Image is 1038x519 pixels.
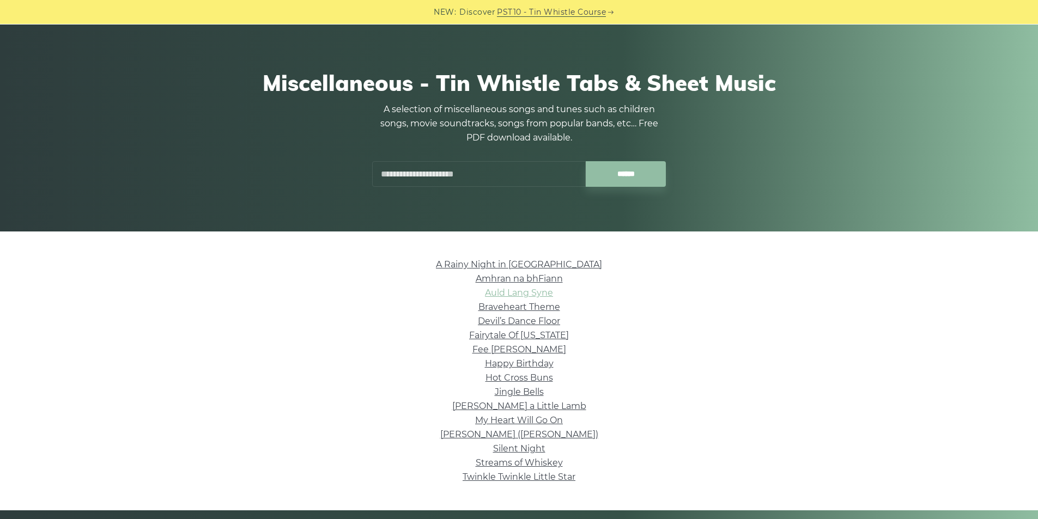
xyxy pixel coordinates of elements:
[440,429,598,439] a: [PERSON_NAME] ([PERSON_NAME])
[475,415,563,425] a: My Heart Will Go On
[472,344,566,355] a: Fee [PERSON_NAME]
[485,288,553,298] a: Auld Lang Syne
[476,273,563,284] a: Amhran na bhFiann
[478,302,560,312] a: Braveheart Theme
[478,316,560,326] a: Devil’s Dance Floor
[495,387,544,397] a: Jingle Bells
[459,6,495,19] span: Discover
[493,443,545,454] a: Silent Night
[485,373,553,383] a: Hot Cross Buns
[372,102,666,145] p: A selection of miscellaneous songs and tunes such as children songs, movie soundtracks, songs fro...
[463,472,575,482] a: Twinkle Twinkle Little Star
[452,401,586,411] a: [PERSON_NAME] a Little Lamb
[485,358,554,369] a: Happy Birthday
[476,457,563,468] a: Streams of Whiskey
[212,70,827,96] h1: Miscellaneous - Tin Whistle Tabs & Sheet Music
[434,6,456,19] span: NEW:
[436,259,602,270] a: A Rainy Night in [GEOGRAPHIC_DATA]
[497,6,606,19] a: PST10 - Tin Whistle Course
[469,330,569,340] a: Fairytale Of [US_STATE]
